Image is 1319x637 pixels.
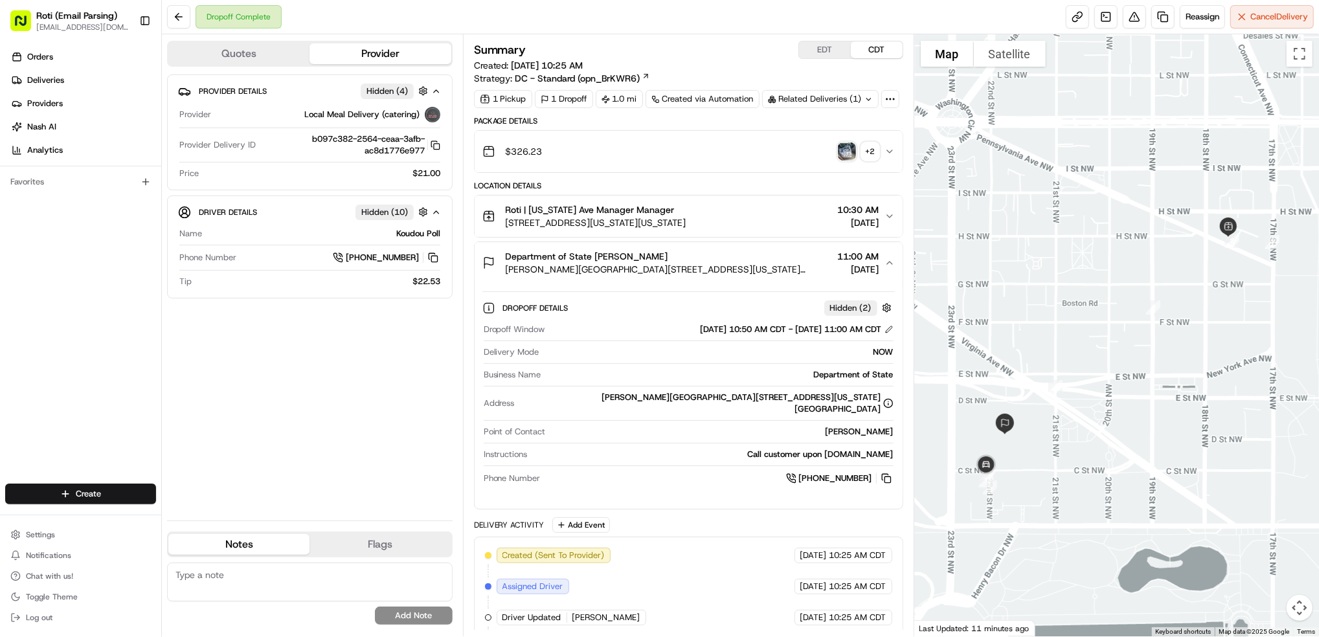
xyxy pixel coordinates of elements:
span: 10:25 AM CDT [829,581,886,592]
a: Orders [5,47,161,67]
button: b097c382-2564-ceaa-3afb-ac8d1776e977 [261,133,440,157]
a: Powered byPylon [91,285,157,296]
div: Strategy: [474,72,650,85]
span: Reassign [1186,11,1219,23]
button: Toggle Theme [5,588,156,606]
span: $21.00 [412,168,440,179]
button: Create [5,484,156,504]
button: Provider DetailsHidden (4) [178,80,442,102]
span: Deliveries [27,74,64,86]
button: EDT [799,41,851,58]
div: Related Deliveries (1) [762,90,879,108]
div: 1.0 mi [596,90,643,108]
span: [PHONE_NUMBER] [799,473,872,484]
span: Instructions [484,449,528,460]
span: Tip [179,276,192,287]
span: Notifications [26,550,71,561]
div: [PERSON_NAME] [551,426,894,438]
span: Nash AI [27,121,56,133]
button: Hidden (2) [824,300,895,316]
a: [PHONE_NUMBER] [786,471,894,486]
div: + 2 [861,142,879,161]
a: Open this area in Google Maps (opens a new window) [918,620,960,636]
span: Created: [474,59,583,72]
span: Analytics [27,144,63,156]
span: Pylon [129,286,157,296]
span: Hidden ( 10 ) [361,207,408,218]
span: [DATE] 10:25 AM [512,60,583,71]
img: 9188753566659_6852d8bf1fb38e338040_72.png [27,124,51,147]
span: 10:25 AM CDT [829,550,886,561]
img: Nash [13,13,39,39]
span: Address [484,397,515,409]
a: 📗Knowledge Base [8,249,104,273]
span: Create [76,488,101,500]
span: Driver Updated [502,612,561,623]
a: Nash AI [5,117,161,137]
a: Providers [5,93,161,114]
span: [DATE] [838,216,879,229]
span: Phone Number [484,473,541,484]
img: lmd_logo.png [425,107,440,122]
span: Name [179,228,202,240]
button: CancelDelivery [1230,5,1314,28]
a: Terms (opens in new tab) [1297,628,1315,635]
span: Hidden ( 2 ) [830,302,872,314]
button: Map camera controls [1287,595,1313,621]
div: 💻 [109,256,120,266]
button: Roti | [US_STATE] Ave Manager Manager[STREET_ADDRESS][US_STATE][US_STATE]10:30 AM[DATE] [475,196,903,237]
div: Delivery Activity [474,520,545,530]
button: Hidden (4) [361,83,431,99]
div: Call customer upon [DOMAIN_NAME] [533,449,894,460]
span: [DATE] [800,612,827,623]
button: Chat with us! [5,567,156,585]
div: NOW [545,346,894,358]
button: Flags [310,534,451,555]
span: Created (Sent To Provider) [502,550,605,561]
span: Orders [27,51,53,63]
a: 💻API Documentation [104,249,213,273]
button: Provider [310,43,451,64]
span: Roti (Email Parsing) [36,9,117,22]
span: Roti | [US_STATE] Ave Manager Manager [506,203,675,216]
span: DC - Standard (opn_BrKWR6) [515,72,640,85]
div: Location Details [474,181,903,191]
a: Analytics [5,140,161,161]
span: Provider Delivery ID [179,139,256,151]
button: Show street map [921,41,974,67]
button: $326.23photo_proof_of_pickup image+2 [475,131,903,172]
button: Notifications [5,546,156,564]
div: Department of State [547,369,894,381]
span: Business Name [484,369,541,381]
span: Toggle Theme [26,592,78,602]
span: Point of Contact [484,426,546,438]
img: Google [918,620,960,636]
span: API Documentation [122,254,208,267]
span: 10:30 AM [838,203,879,216]
span: $326.23 [506,145,543,158]
button: Settings [5,526,156,544]
span: [STREET_ADDRESS][US_STATE][US_STATE] [506,216,686,229]
span: [PERSON_NAME] [572,612,640,623]
img: Masood Aslam [13,188,34,209]
span: • [107,201,112,211]
div: 📗 [13,256,23,266]
span: Assigned Driver [502,581,563,592]
span: Dropoff Window [484,324,545,335]
div: 1 [1260,230,1285,254]
div: Start new chat [58,124,212,137]
div: We're available if you need us! [58,137,178,147]
a: DC - Standard (opn_BrKWR6) [515,72,650,85]
span: Settings [26,530,55,540]
span: [DATE] [115,201,141,211]
button: CDT [851,41,903,58]
span: [DATE] [800,550,827,561]
span: [PHONE_NUMBER] [346,252,419,263]
div: $22.53 [197,276,440,287]
div: [DATE] 10:50 AM CDT - [DATE] 11:00 AM CDT [701,324,894,335]
span: Delivery Mode [484,346,539,358]
div: 4 [1043,375,1068,399]
div: Created via Automation [646,90,760,108]
h3: Summary [474,44,526,56]
a: Deliveries [5,70,161,91]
